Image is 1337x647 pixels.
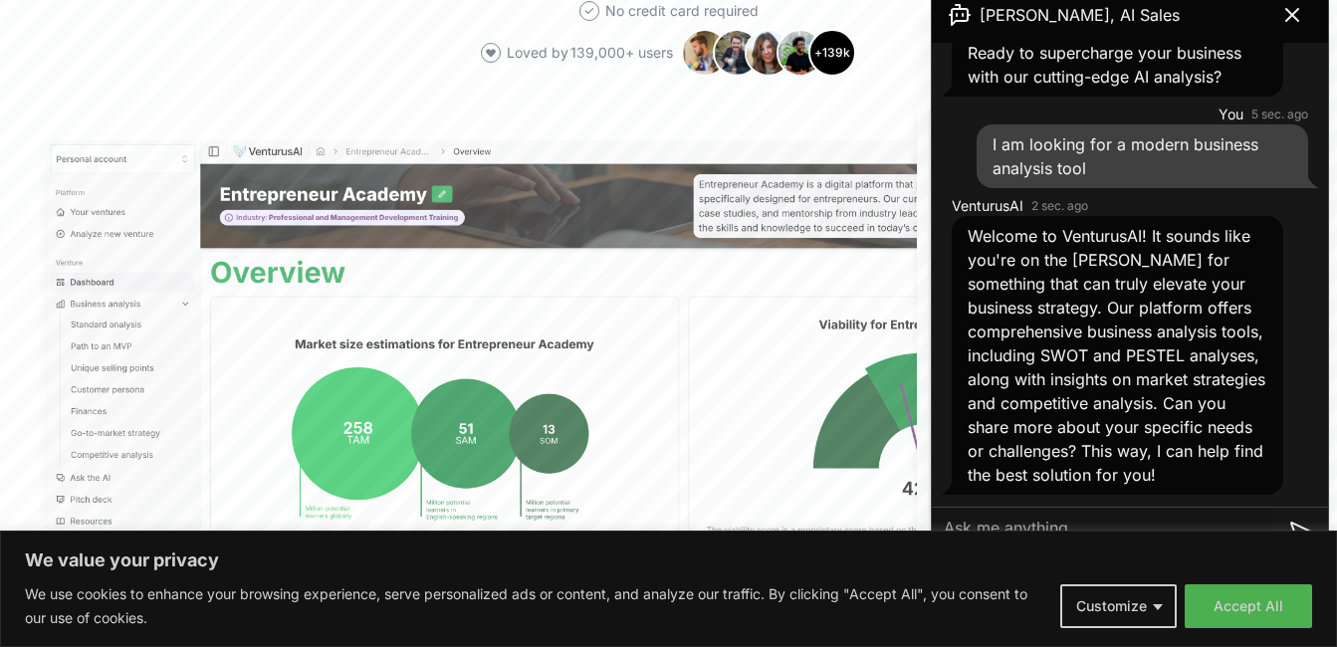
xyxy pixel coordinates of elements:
span: Welcome to VenturusAI! It sounds like you're on the [PERSON_NAME] for something that can truly el... [968,226,1265,485]
time: 2 sec. ago [1031,198,1088,214]
p: We value your privacy [25,548,1312,572]
button: Accept All [1185,584,1312,628]
span: VenturusAI [952,196,1023,216]
img: Avatar 4 [777,29,824,77]
span: You [1219,105,1243,124]
p: We use cookies to enhance your browsing experience, serve personalized ads or content, and analyz... [25,582,1045,630]
button: Customize [1060,584,1177,628]
time: 5 sec. ago [1251,107,1308,122]
img: Avatar 2 [713,29,761,77]
span: I am looking for a modern business analysis tool [993,134,1258,178]
span: [PERSON_NAME], AI Sales [980,3,1180,27]
img: Avatar 3 [745,29,792,77]
img: Avatar 1 [681,29,729,77]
